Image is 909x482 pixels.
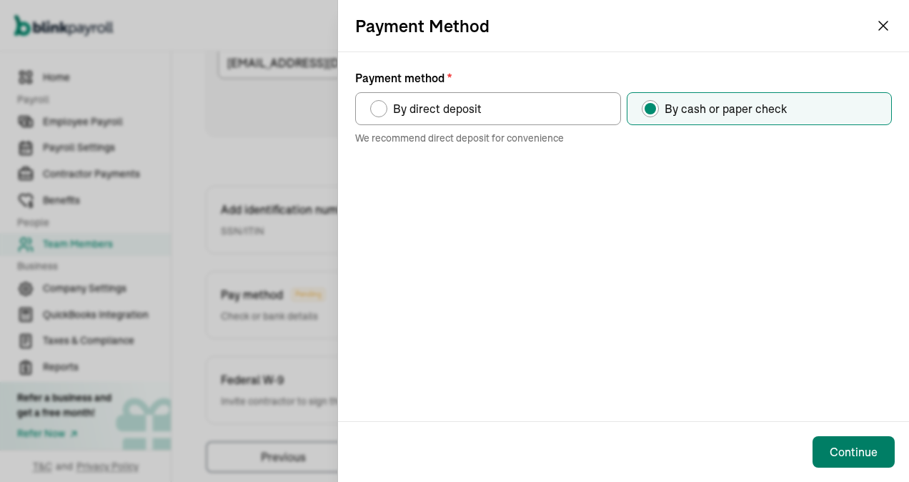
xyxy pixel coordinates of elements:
[355,14,490,37] h2: Payment Method
[355,69,892,87] p: Payment method
[355,131,892,145] p: We recommend direct deposit for convenience
[830,443,878,461] div: Continue
[665,100,787,117] span: By cash or paper check
[393,100,482,117] span: By direct deposit
[355,69,892,145] div: Payment method
[813,436,895,468] button: Continue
